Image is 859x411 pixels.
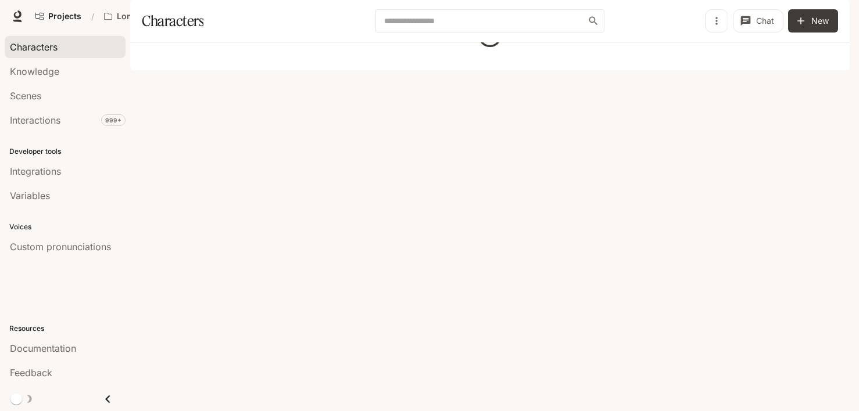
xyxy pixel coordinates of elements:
h1: Characters [142,9,203,33]
div: / [87,10,99,23]
button: Chat [733,9,783,33]
a: Go to projects [30,5,87,28]
button: Open workspace menu [99,5,180,28]
p: Longbourn [117,12,162,21]
span: Projects [48,12,81,21]
button: New [788,9,838,33]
